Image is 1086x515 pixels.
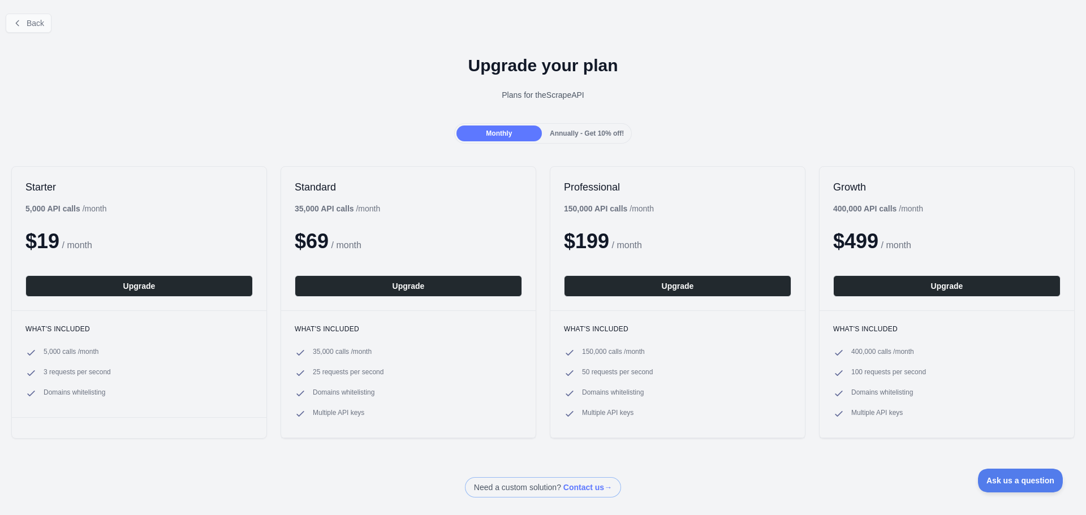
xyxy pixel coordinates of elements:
[833,204,897,213] b: 400,000 API calls
[833,230,878,253] span: $ 499
[564,204,627,213] b: 150,000 API calls
[564,180,791,194] h2: Professional
[833,180,1061,194] h2: Growth
[978,469,1063,492] iframe: Toggle Customer Support
[295,180,522,194] h2: Standard
[564,203,654,214] div: / month
[833,203,923,214] div: / month
[564,230,609,253] span: $ 199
